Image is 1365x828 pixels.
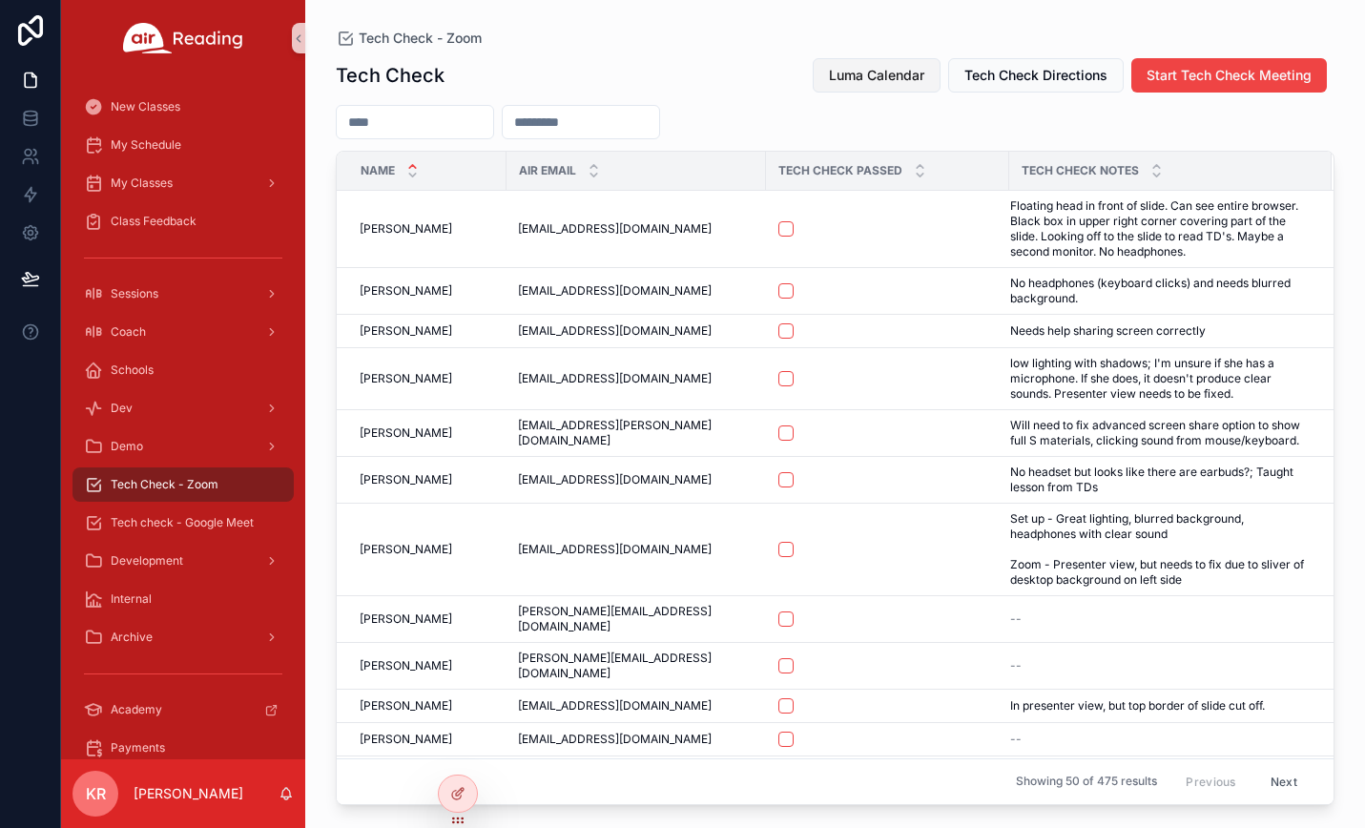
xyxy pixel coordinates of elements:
a: Payments [72,731,294,765]
span: Showing 50 of 475 results [1016,775,1157,790]
button: Start Tech Check Meeting [1131,58,1327,93]
span: Demo [111,439,143,454]
span: In presenter view, but top border of slide cut off. [1010,698,1265,714]
a: New Classes [72,90,294,124]
span: Payments [111,740,165,756]
button: Tech Check Directions [948,58,1124,93]
a: [PERSON_NAME] [360,698,495,714]
span: No headphones (keyboard clicks) and needs blurred background. [1010,276,1309,306]
a: Tech Check - Zoom [336,29,482,48]
span: Dev [111,401,133,416]
a: [PERSON_NAME] [360,611,495,627]
span: [PERSON_NAME] [360,283,452,299]
span: [PERSON_NAME] [360,323,452,339]
span: Set up - Great lighting, blurred background, headphones with clear sound Zoom - Presenter view, b... [1010,511,1309,588]
a: No headset but looks like there are earbuds?; Taught lesson from TDs [1010,465,1309,495]
a: Schools [72,353,294,387]
a: [PERSON_NAME] [360,323,495,339]
span: Will need to fix advanced screen share option to show full S materials, clicking sound from mouse... [1010,418,1309,448]
a: [EMAIL_ADDRESS][DOMAIN_NAME] [518,371,755,386]
a: [PERSON_NAME] [360,658,495,673]
span: Floating head in front of slide. Can see entire browser. Black box in upper right corner covering... [1010,198,1309,259]
span: Internal [111,591,152,607]
button: Next [1257,767,1311,797]
a: [PERSON_NAME] [360,472,495,487]
a: My Classes [72,166,294,200]
a: -- [1010,658,1309,673]
a: Needs help sharing screen correctly [1010,323,1309,339]
span: -- [1010,611,1022,627]
div: scrollable content [61,76,305,759]
span: [EMAIL_ADDRESS][DOMAIN_NAME] [518,371,712,386]
a: Demo [72,429,294,464]
span: Name [361,163,395,178]
span: [PERSON_NAME] [360,221,452,237]
a: -- [1010,611,1309,627]
span: -- [1010,658,1022,673]
span: Archive [111,630,153,645]
span: [EMAIL_ADDRESS][DOMAIN_NAME] [518,283,712,299]
button: Luma Calendar [813,58,941,93]
a: [PERSON_NAME] [360,283,495,299]
span: Class Feedback [111,214,196,229]
a: My Schedule [72,128,294,162]
a: [EMAIL_ADDRESS][DOMAIN_NAME] [518,698,755,714]
span: Needs help sharing screen correctly [1010,323,1206,339]
a: [EMAIL_ADDRESS][DOMAIN_NAME] [518,542,755,557]
span: [EMAIL_ADDRESS][DOMAIN_NAME] [518,323,712,339]
span: Air Email [519,163,576,178]
a: [EMAIL_ADDRESS][DOMAIN_NAME] [518,732,755,747]
a: [PERSON_NAME] [360,221,495,237]
a: Tech check - Google Meet [72,506,294,540]
a: Tech Check - Zoom [72,467,294,502]
a: [EMAIL_ADDRESS][DOMAIN_NAME] [518,323,755,339]
a: [PERSON_NAME][EMAIL_ADDRESS][DOMAIN_NAME] [518,604,755,634]
a: Class Feedback [72,204,294,238]
a: [EMAIL_ADDRESS][DOMAIN_NAME] [518,221,755,237]
span: [EMAIL_ADDRESS][DOMAIN_NAME] [518,221,712,237]
a: [EMAIL_ADDRESS][DOMAIN_NAME] [518,283,755,299]
span: My Classes [111,176,173,191]
span: Tech Check - Zoom [111,477,218,492]
a: Development [72,544,294,578]
span: -- [1010,732,1022,747]
span: [EMAIL_ADDRESS][DOMAIN_NAME] [518,472,712,487]
a: Archive [72,620,294,654]
span: [PERSON_NAME] [360,425,452,441]
span: New Classes [111,99,180,114]
span: Coach [111,324,146,340]
a: low lighting with shadows; I'm unsure if she has a microphone. If she does, it doesn't produce cl... [1010,356,1309,402]
p: [PERSON_NAME] [134,784,243,803]
a: In presenter view, but top border of slide cut off. [1010,698,1309,714]
a: [PERSON_NAME][EMAIL_ADDRESS][DOMAIN_NAME] [518,651,755,681]
a: Sessions [72,277,294,311]
span: Academy [111,702,162,717]
img: App logo [123,23,243,53]
a: [PERSON_NAME] [360,371,495,386]
span: Schools [111,362,154,378]
span: Luma Calendar [829,66,924,85]
span: [PERSON_NAME] [360,611,452,627]
a: [EMAIL_ADDRESS][PERSON_NAME][DOMAIN_NAME] [518,418,755,448]
span: [EMAIL_ADDRESS][DOMAIN_NAME] [518,542,712,557]
span: Start Tech Check Meeting [1147,66,1312,85]
span: [PERSON_NAME] [360,732,452,747]
a: Coach [72,315,294,349]
span: [PERSON_NAME] [360,542,452,557]
span: Tech check - Google Meet [111,515,254,530]
span: Tech Check Notes [1022,163,1139,178]
a: [PERSON_NAME] [360,425,495,441]
a: [EMAIL_ADDRESS][DOMAIN_NAME] [518,472,755,487]
span: My Schedule [111,137,181,153]
a: [PERSON_NAME] [360,542,495,557]
span: [PERSON_NAME] [360,658,452,673]
span: Tech Check Passed [778,163,902,178]
span: KR [86,782,106,805]
span: Tech Check Directions [964,66,1107,85]
a: -- [1010,732,1309,747]
span: Sessions [111,286,158,301]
